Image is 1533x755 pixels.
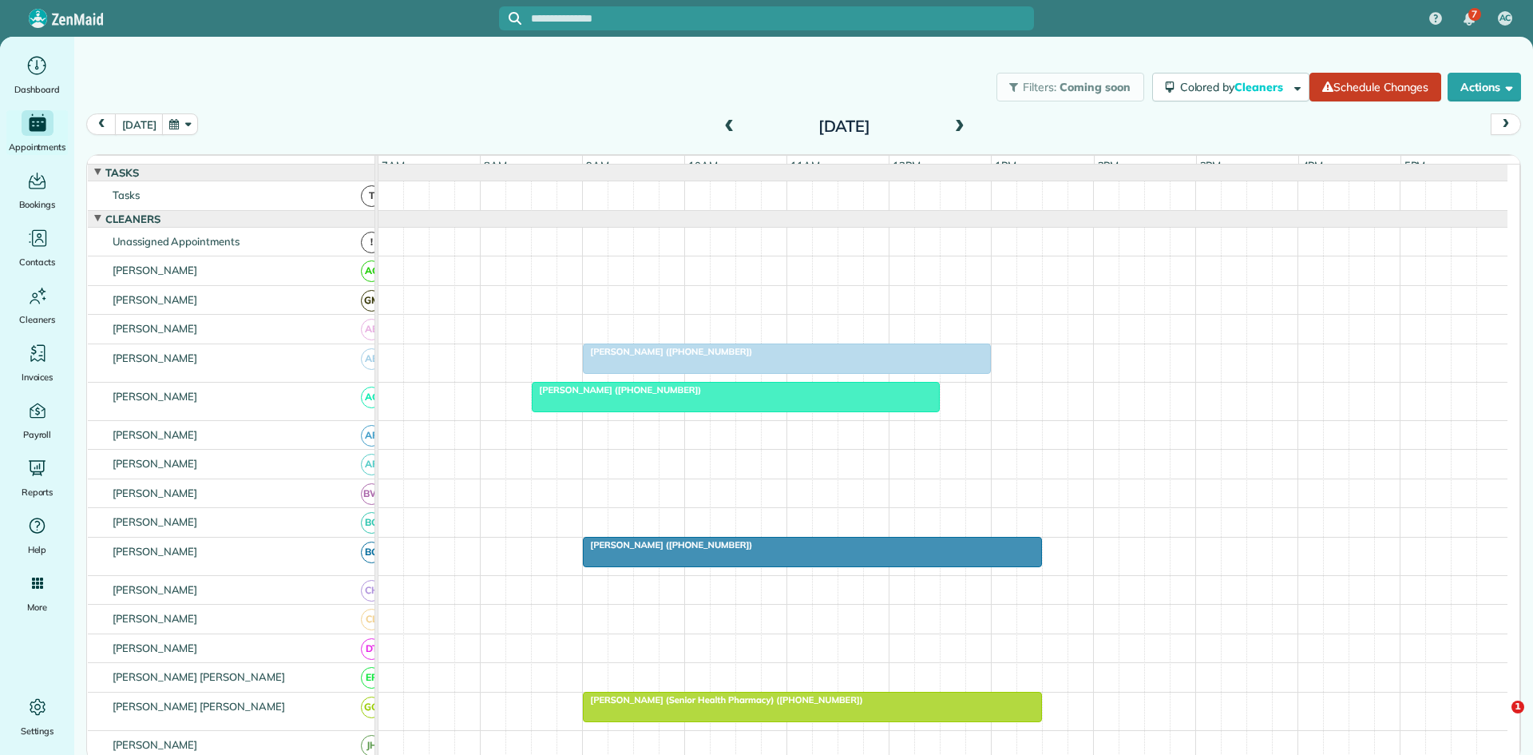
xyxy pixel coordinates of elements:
[1060,80,1131,94] span: Coming soon
[1095,159,1123,172] span: 2pm
[1309,73,1441,101] a: Schedule Changes
[582,346,753,357] span: [PERSON_NAME] ([PHONE_NUMBER])
[361,185,382,207] span: T
[1448,73,1521,101] button: Actions
[1499,12,1511,25] span: AC
[361,667,382,689] span: EP
[361,638,382,660] span: DT
[19,312,55,328] span: Cleaners
[6,168,68,213] a: Bookings
[109,189,143,201] span: Tasks
[889,159,924,172] span: 12pm
[109,352,201,364] span: [PERSON_NAME]
[109,390,201,403] span: [PERSON_NAME]
[109,293,201,306] span: [PERSON_NAME]
[744,117,944,135] h2: [DATE]
[109,322,201,335] span: [PERSON_NAME]
[109,545,201,558] span: [PERSON_NAME]
[1234,80,1285,94] span: Cleaners
[685,159,721,172] span: 10am
[22,484,53,500] span: Reports
[6,694,68,739] a: Settings
[6,340,68,385] a: Invoices
[1299,159,1327,172] span: 4pm
[361,697,382,718] span: GG
[109,487,201,499] span: [PERSON_NAME]
[6,398,68,443] a: Payroll
[102,213,164,225] span: Cleaners
[361,260,382,282] span: AC
[6,513,68,558] a: Help
[21,723,54,739] span: Settings
[109,235,243,248] span: Unassigned Appointments
[6,53,68,97] a: Dashboard
[361,580,382,602] span: CH
[6,110,68,155] a: Appointments
[109,264,201,276] span: [PERSON_NAME]
[361,387,382,408] span: AC
[361,609,382,630] span: CL
[1511,701,1524,713] span: 1
[1152,73,1309,101] button: Colored byCleaners
[1401,159,1429,172] span: 5pm
[583,159,612,172] span: 9am
[361,319,382,340] span: AB
[361,483,382,505] span: BW
[582,539,753,550] span: [PERSON_NAME] ([PHONE_NUMBER])
[499,12,521,25] button: Focus search
[28,542,47,558] span: Help
[481,159,510,172] span: 8am
[109,457,201,470] span: [PERSON_NAME]
[86,113,117,135] button: prev
[27,599,47,615] span: More
[1197,159,1225,172] span: 3pm
[109,515,201,528] span: [PERSON_NAME]
[109,428,201,441] span: [PERSON_NAME]
[531,384,702,395] span: [PERSON_NAME] ([PHONE_NUMBER])
[109,670,288,683] span: [PERSON_NAME] [PERSON_NAME]
[1472,8,1477,21] span: 7
[109,612,201,625] span: [PERSON_NAME]
[1452,2,1486,37] div: 7 unread notifications
[361,232,382,253] span: !
[992,159,1020,172] span: 1pm
[6,455,68,500] a: Reports
[6,283,68,328] a: Cleaners
[9,139,66,155] span: Appointments
[19,197,56,213] span: Bookings
[6,225,68,270] a: Contacts
[1180,80,1289,94] span: Colored by
[22,369,53,385] span: Invoices
[787,159,823,172] span: 11am
[361,512,382,534] span: BC
[361,542,382,563] span: BG
[1491,113,1521,135] button: next
[378,159,408,172] span: 7am
[23,427,52,443] span: Payroll
[361,290,382,312] span: GM
[582,694,863,705] span: [PERSON_NAME] (Senior Health Pharmacy) ([PHONE_NUMBER])
[361,454,382,475] span: AF
[109,738,201,751] span: [PERSON_NAME]
[109,642,201,654] span: [PERSON_NAME]
[102,166,142,179] span: Tasks
[109,583,201,596] span: [PERSON_NAME]
[1023,80,1056,94] span: Filters:
[115,113,163,135] button: [DATE]
[19,254,55,270] span: Contacts
[361,348,382,370] span: AB
[109,700,288,713] span: [PERSON_NAME] [PERSON_NAME]
[14,81,60,97] span: Dashboard
[361,425,382,447] span: AF
[1479,701,1517,739] iframe: Intercom live chat
[509,12,521,25] svg: Focus search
